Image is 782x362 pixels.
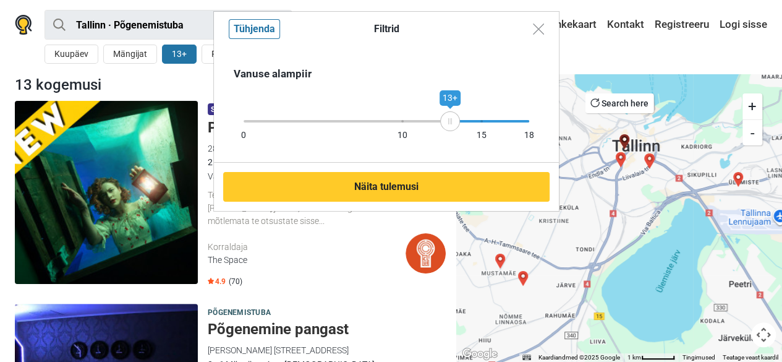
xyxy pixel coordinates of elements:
button: Close modal [527,17,550,41]
div: 0 [241,129,246,142]
button: Näita tulemusi [223,172,550,202]
button: Tühjenda [229,19,280,39]
img: Close modal [533,24,544,35]
div: Vanuse alampiir [234,66,539,82]
div: Filtrid [224,22,549,37]
div: 15 [477,129,487,142]
div: 10 [397,129,407,142]
span: 13+ [443,93,457,103]
div: 18 [524,129,534,142]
